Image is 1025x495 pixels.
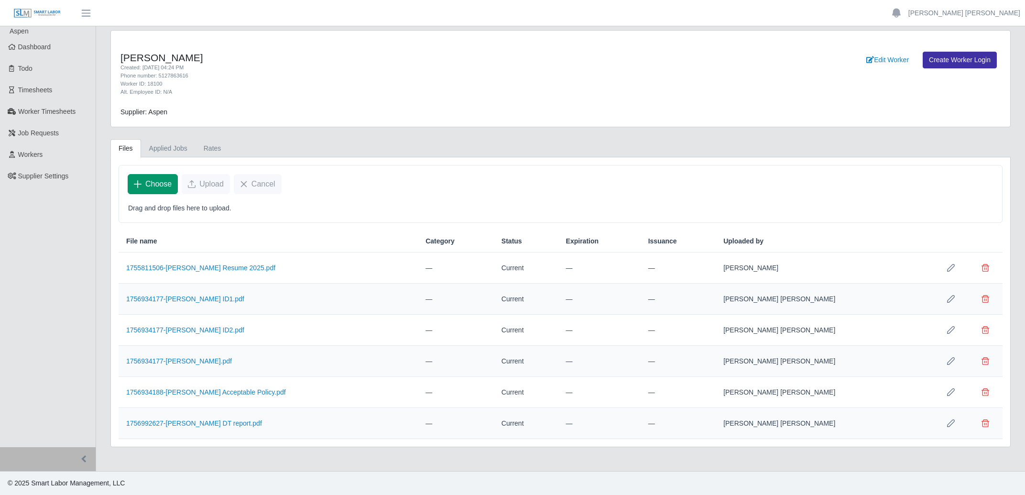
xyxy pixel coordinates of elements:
[716,284,934,315] td: [PERSON_NAME] [PERSON_NAME]
[716,315,934,346] td: [PERSON_NAME] [PERSON_NAME]
[418,346,494,377] td: —
[18,172,69,180] span: Supplier Settings
[502,236,522,246] span: Status
[908,8,1020,18] a: [PERSON_NAME] [PERSON_NAME]
[120,108,167,116] span: Supplier: Aspen
[126,419,262,427] a: 1756992627-[PERSON_NAME] DT report.pdf
[641,284,716,315] td: —
[126,295,244,303] a: 1756934177-[PERSON_NAME] ID1.pdf
[941,320,960,340] button: Row Edit
[418,377,494,408] td: —
[18,129,59,137] span: Job Requests
[941,289,960,308] button: Row Edit
[120,52,628,64] h4: [PERSON_NAME]
[234,174,282,194] button: Cancel
[18,108,76,115] span: Worker Timesheets
[128,174,178,194] button: Choose
[18,43,51,51] span: Dashboard
[716,346,934,377] td: [PERSON_NAME] [PERSON_NAME]
[716,253,934,284] td: [PERSON_NAME]
[18,65,33,72] span: Todo
[648,236,677,246] span: Issuance
[120,88,628,96] div: Alt. Employee ID: N/A
[494,377,558,408] td: Current
[976,289,995,308] button: Delete file
[182,174,230,194] button: Upload
[976,320,995,340] button: Delete file
[941,414,960,433] button: Row Edit
[110,139,141,158] a: Files
[558,346,641,377] td: —
[558,377,641,408] td: —
[418,408,494,439] td: —
[716,408,934,439] td: [PERSON_NAME] [PERSON_NAME]
[126,264,275,272] a: 1755811506-[PERSON_NAME] Resume 2025.pdf
[425,236,455,246] span: Category
[196,139,229,158] a: Rates
[418,284,494,315] td: —
[558,253,641,284] td: —
[641,408,716,439] td: —
[566,236,599,246] span: Expiration
[923,52,997,68] a: Create Worker Login
[126,326,244,334] a: 1756934177-[PERSON_NAME] ID2.pdf
[141,139,196,158] a: Applied Jobs
[251,178,275,190] span: Cancel
[641,315,716,346] td: —
[641,253,716,284] td: —
[8,479,125,487] span: © 2025 Smart Labor Management, LLC
[126,357,232,365] a: 1756934177-[PERSON_NAME].pdf
[120,64,628,72] div: Created: [DATE] 04:24 PM
[494,253,558,284] td: Current
[860,52,915,68] a: Edit Worker
[494,315,558,346] td: Current
[941,383,960,402] button: Row Edit
[126,236,157,246] span: File name
[418,253,494,284] td: —
[126,388,286,396] a: 1756934188-[PERSON_NAME] Acceptable Policy.pdf
[494,284,558,315] td: Current
[641,346,716,377] td: —
[145,178,172,190] span: Choose
[13,8,61,19] img: SLM Logo
[10,27,29,35] span: Aspen
[976,258,995,277] button: Delete file
[641,377,716,408] td: —
[558,284,641,315] td: —
[941,352,960,371] button: Row Edit
[723,236,763,246] span: Uploaded by
[128,203,993,213] p: Drag and drop files here to upload.
[716,377,934,408] td: [PERSON_NAME] [PERSON_NAME]
[18,86,53,94] span: Timesheets
[558,408,641,439] td: —
[418,315,494,346] td: —
[558,315,641,346] td: —
[494,408,558,439] td: Current
[976,383,995,402] button: Delete file
[976,414,995,433] button: Delete file
[199,178,224,190] span: Upload
[494,346,558,377] td: Current
[120,72,628,80] div: Phone number: 5127863616
[941,258,960,277] button: Row Edit
[18,151,43,158] span: Workers
[976,352,995,371] button: Delete file
[120,80,628,88] div: Worker ID: 18100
